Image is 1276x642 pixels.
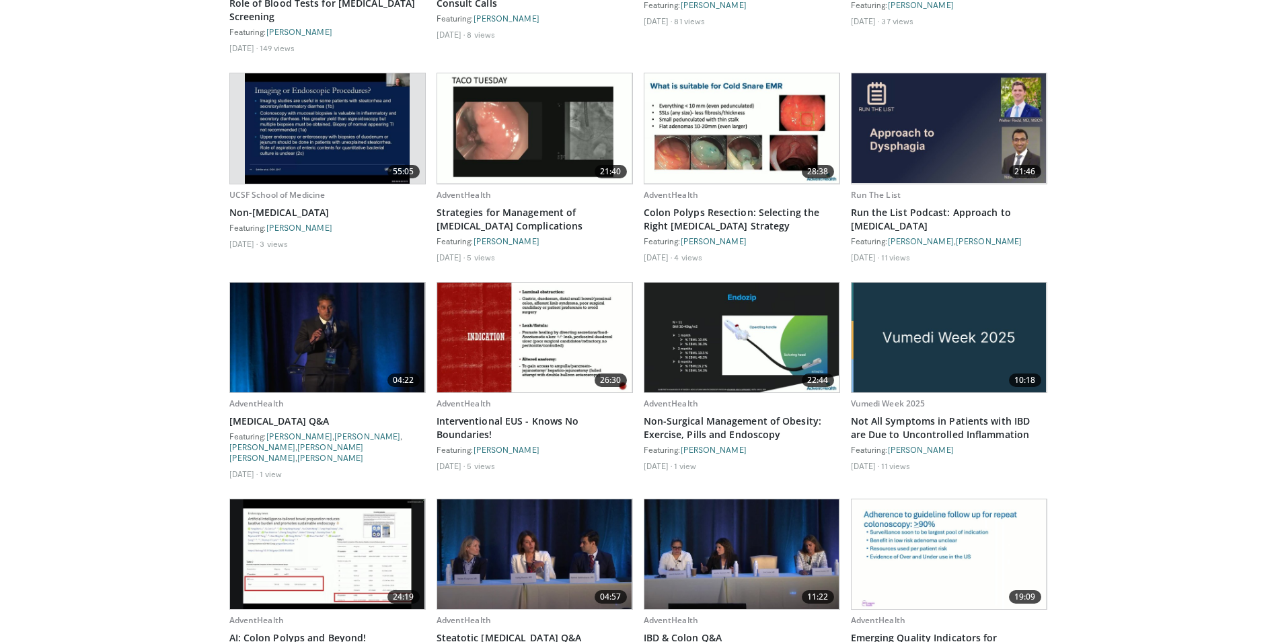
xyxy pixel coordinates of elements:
[467,29,495,40] li: 8 views
[888,445,954,454] a: [PERSON_NAME]
[852,73,1047,183] a: 21:46
[230,283,425,392] a: 04:22
[851,398,926,409] a: Vumedi Week 2025
[229,26,426,37] div: Featuring:
[644,499,839,609] a: 11:22
[881,252,910,262] li: 11 views
[644,499,839,609] img: 328c8d11-4250-411b-b5b8-a4d5a2bbdc23.620x360_q85_upscale.jpg
[266,431,332,441] a: [PERSON_NAME]
[245,73,410,183] img: b8e1ac9b-ff0c-4efb-8995-f2563d10bccc.620x360_q85_upscale.jpg
[297,453,363,462] a: [PERSON_NAME]
[888,236,954,246] a: [PERSON_NAME]
[437,415,633,441] a: Interventional EUS - Knows No Boundaries!
[467,252,495,262] li: 5 views
[387,373,420,387] span: 04:22
[851,15,880,26] li: [DATE]
[229,415,426,428] a: [MEDICAL_DATA] Q&A
[437,252,465,262] li: [DATE]
[851,252,880,262] li: [DATE]
[852,283,1047,392] a: 10:18
[1009,590,1041,604] span: 19:09
[644,398,698,409] a: AdventHealth
[229,398,284,409] a: AdventHealth
[681,236,747,246] a: [PERSON_NAME]
[802,165,834,178] span: 28:38
[851,189,901,201] a: Run The List
[229,442,364,462] a: [PERSON_NAME] [PERSON_NAME]
[229,468,258,479] li: [DATE]
[229,238,258,249] li: [DATE]
[474,445,539,454] a: [PERSON_NAME]
[852,499,1047,609] img: 531b44a8-28d8-40e6-8703-a04d4663515b.620x360_q85_upscale.jpg
[387,165,420,178] span: 55:05
[437,189,491,201] a: AdventHealth
[230,73,425,183] a: 55:05
[851,614,905,626] a: AdventHealth
[437,499,632,609] a: 04:57
[674,15,705,26] li: 81 views
[437,29,465,40] li: [DATE]
[437,444,633,455] div: Featuring:
[595,590,627,604] span: 04:57
[802,373,834,387] span: 22:44
[437,398,491,409] a: AdventHealth
[852,73,1047,183] img: a177edbf-6820-4cc0-aedf-812c91a49ce7.620x360_q85_upscale.jpg
[881,460,910,471] li: 11 views
[474,236,539,246] a: [PERSON_NAME]
[437,13,633,24] div: Featuring:
[881,15,913,26] li: 37 views
[644,206,840,233] a: Colon Polyps Resection: Selecting the Right [MEDICAL_DATA] Strategy
[674,460,696,471] li: 1 view
[644,460,673,471] li: [DATE]
[266,223,332,232] a: [PERSON_NAME]
[437,614,491,626] a: AdventHealth
[437,236,633,246] div: Featuring:
[229,442,295,452] a: [PERSON_NAME]
[230,283,425,392] img: 1ad5d197-f199-4f61-bd3e-ae970a87f326.620x360_q85_upscale.jpg
[1009,373,1041,387] span: 10:18
[437,499,632,609] img: 7f6c4aa0-99ca-4168-b612-3de6354719ac.620x360_q85_upscale.jpg
[437,206,633,233] a: Strategies for Management of [MEDICAL_DATA] Complications
[956,236,1022,246] a: [PERSON_NAME]
[437,283,632,392] a: 26:30
[644,236,840,246] div: Featuring:
[595,373,627,387] span: 26:30
[644,415,840,441] a: Non-Surgical Management of Obesity: Exercise, Pills and Endoscopy
[644,189,698,201] a: AdventHealth
[229,189,326,201] a: UCSF School of Medicine
[852,283,1047,392] img: bc90e760-522f-4d47-bbd9-3f41e9bb000f.png.620x360_q85_upscale.jpg
[229,222,426,233] div: Featuring:
[260,468,282,479] li: 1 view
[387,590,420,604] span: 24:19
[852,499,1047,609] a: 19:09
[260,238,288,249] li: 3 views
[437,73,632,183] img: b334f9cf-c2e2-445e-be1d-6f504d8b4f3a.620x360_q85_upscale.jpg
[851,236,1047,246] div: Featuring: ,
[644,614,698,626] a: AdventHealth
[230,499,425,609] a: 24:19
[437,73,632,183] a: 21:40
[851,460,880,471] li: [DATE]
[1009,165,1041,178] span: 21:46
[474,13,539,23] a: [PERSON_NAME]
[644,283,839,392] a: 22:44
[644,444,840,455] div: Featuring:
[437,460,465,471] li: [DATE]
[644,15,673,26] li: [DATE]
[229,431,426,463] div: Featuring: , , , ,
[644,73,839,183] a: 28:38
[229,42,258,53] li: [DATE]
[851,415,1047,441] a: Not All Symptoms in Patients with IBD are Due to Uncontrolled Inflammation
[229,614,284,626] a: AdventHealth
[595,165,627,178] span: 21:40
[467,460,495,471] li: 5 views
[681,445,747,454] a: [PERSON_NAME]
[851,444,1047,455] div: Featuring:
[644,73,839,183] img: 2ac40fa8-4b99-4774-b397-ece67e925482.620x360_q85_upscale.jpg
[230,499,425,609] img: 6b65cc3c-0541-42d9-bf05-fa44c6694175.620x360_q85_upscale.jpg
[851,206,1047,233] a: Run the List Podcast: Approach to [MEDICAL_DATA]
[266,27,332,36] a: [PERSON_NAME]
[644,283,839,392] img: 12772bb1-5161-4337-a59d-441627d2a560.620x360_q85_upscale.jpg
[260,42,295,53] li: 149 views
[674,252,702,262] li: 4 views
